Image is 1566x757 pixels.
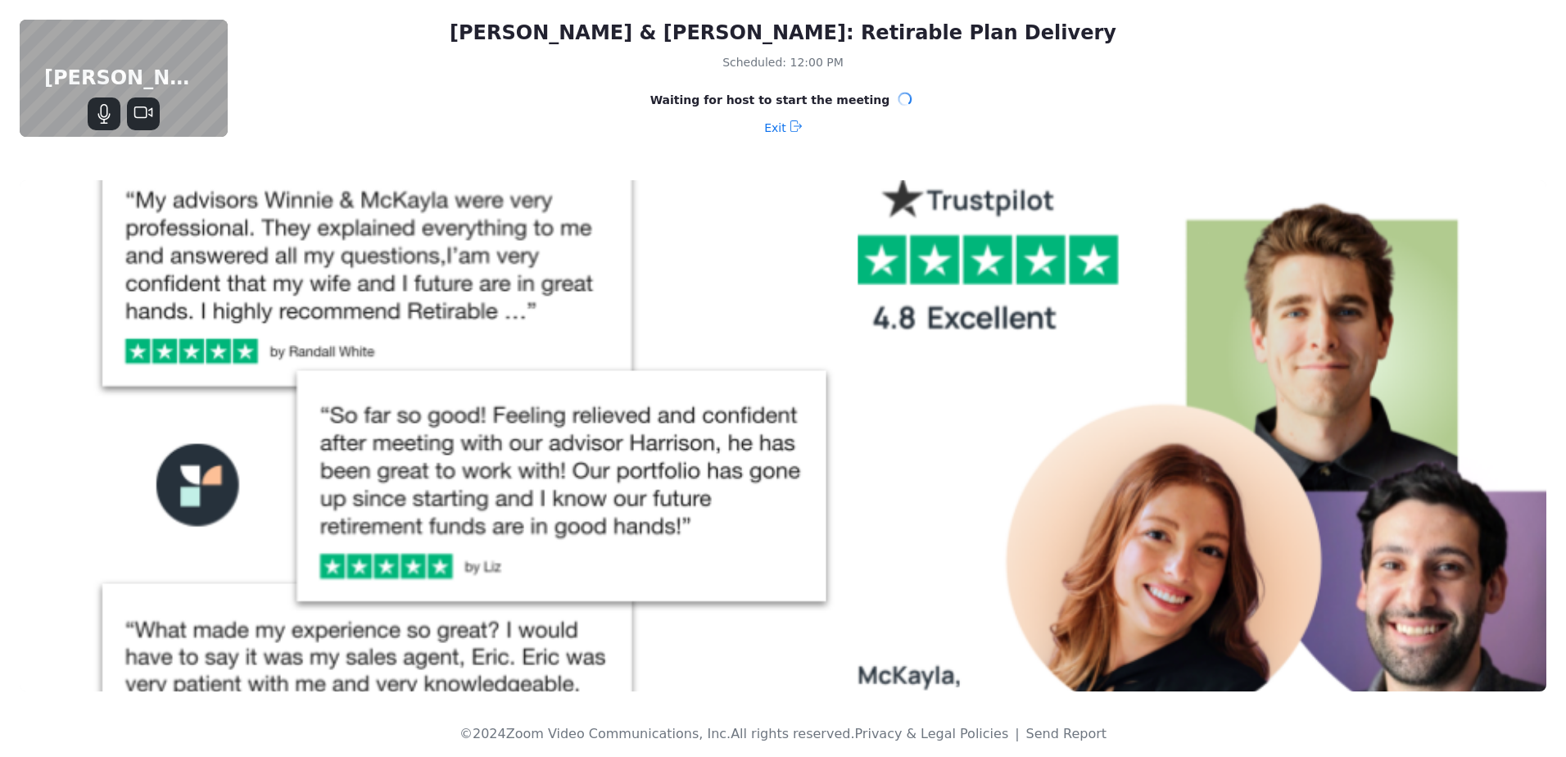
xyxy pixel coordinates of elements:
[650,92,890,108] span: Waiting for host to start the meeting
[473,726,506,741] span: 2024
[20,180,1546,691] img: waiting room background
[246,20,1320,46] div: [PERSON_NAME] & [PERSON_NAME]: Retirable Plan Delivery
[1015,726,1019,741] span: |
[459,726,473,741] span: ©
[764,115,786,141] span: Exit
[731,726,854,741] span: All rights reserved.
[88,97,120,130] button: Mute
[506,726,731,741] span: Zoom Video Communications, Inc.
[764,115,802,141] button: Exit
[127,97,160,130] button: Stop Video
[1026,724,1107,744] button: Send Report
[246,52,1320,72] div: Scheduled: 12:00 PM
[854,726,1008,741] a: Privacy & Legal Policies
